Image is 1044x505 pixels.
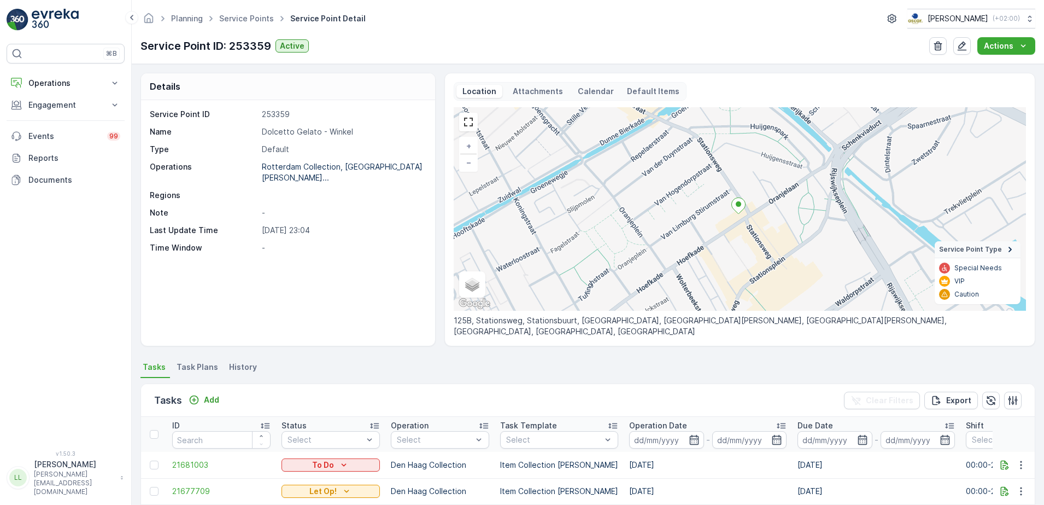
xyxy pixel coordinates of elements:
[881,431,955,449] input: dd/mm/yyyy
[907,9,1035,28] button: [PERSON_NAME](+02:00)
[150,225,257,236] p: Last Update Time
[281,420,307,431] p: Status
[866,395,913,406] p: Clear Filters
[7,169,125,191] a: Documents
[172,486,271,497] a: 21677709
[262,242,424,253] p: -
[7,450,125,457] span: v 1.50.3
[627,86,679,97] p: Default Items
[143,16,155,26] a: Homepage
[262,207,424,218] p: -
[150,190,257,201] p: Regions
[109,132,118,141] p: 99
[456,297,492,311] a: Open this area in Google Maps (opens a new window)
[281,485,380,498] button: Let Op!
[460,154,477,171] a: Zoom Out
[928,13,988,24] p: [PERSON_NAME]
[993,14,1020,23] p: ( +02:00 )
[262,225,424,236] p: [DATE] 23:04
[460,138,477,154] a: Zoom In
[7,9,28,31] img: logo
[391,486,489,497] p: Den Haag Collection
[977,37,1035,55] button: Actions
[875,433,878,446] p: -
[219,14,274,23] a: Service Points
[150,242,257,253] p: Time Window
[184,393,224,407] button: Add
[578,86,614,97] p: Calendar
[275,39,309,53] button: Active
[281,458,380,472] button: To Do
[460,114,477,130] a: View Fullscreen
[229,362,257,373] span: History
[797,420,833,431] p: Due Date
[28,78,103,89] p: Operations
[792,478,960,504] td: [DATE]
[262,126,424,137] p: Dolcetto Gelato - Winkel
[150,161,257,183] p: Operations
[397,434,472,445] p: Select
[262,162,423,182] p: Rotterdam Collection, [GEOGRAPHIC_DATA][PERSON_NAME]...
[106,49,117,58] p: ⌘B
[177,362,218,373] span: Task Plans
[7,459,125,496] button: LL[PERSON_NAME][PERSON_NAME][EMAIL_ADDRESS][DOMAIN_NAME]
[391,460,489,471] p: Den Haag Collection
[954,277,965,286] p: VIP
[792,452,960,478] td: [DATE]
[143,362,166,373] span: Tasks
[140,38,271,54] p: Service Point ID: 253359
[312,460,334,471] p: To Do
[844,392,920,409] button: Clear Filters
[150,144,257,155] p: Type
[288,13,368,24] span: Service Point Detail
[935,241,1020,258] summary: Service Point Type
[28,175,120,185] p: Documents
[629,420,687,431] p: Operation Date
[797,431,872,449] input: dd/mm/yyyy
[32,9,79,31] img: logo_light-DOdMpM7g.png
[924,392,978,409] button: Export
[150,487,159,496] div: Toggle Row Selected
[500,420,557,431] p: Task Template
[150,126,257,137] p: Name
[154,393,182,408] p: Tasks
[280,40,304,51] p: Active
[204,394,219,405] p: Add
[34,459,115,470] p: [PERSON_NAME]
[907,13,923,25] img: basis-logo_rgb2x.png
[150,109,257,120] p: Service Point ID
[712,431,787,449] input: dd/mm/yyyy
[629,431,704,449] input: dd/mm/yyyy
[500,460,618,471] p: Item Collection [PERSON_NAME]
[624,452,792,478] td: [DATE]
[9,469,27,486] div: LL
[172,420,180,431] p: ID
[706,433,710,446] p: -
[172,431,271,449] input: Search
[172,460,271,471] a: 21681003
[7,94,125,116] button: Engagement
[28,100,103,111] p: Engagement
[150,461,159,469] div: Toggle Row Selected
[984,40,1013,51] p: Actions
[954,290,979,299] p: Caution
[454,315,1026,337] p: 125B, Stationsweg, Stationsbuurt, [GEOGRAPHIC_DATA], [GEOGRAPHIC_DATA][PERSON_NAME], [GEOGRAPHIC_...
[171,14,203,23] a: Planning
[946,395,971,406] p: Export
[500,486,618,497] p: Item Collection [PERSON_NAME]
[466,158,472,167] span: −
[7,147,125,169] a: Reports
[466,141,471,150] span: +
[966,420,984,431] p: Shift
[460,272,484,297] a: Layers
[7,72,125,94] button: Operations
[34,470,115,496] p: [PERSON_NAME][EMAIL_ADDRESS][DOMAIN_NAME]
[7,125,125,147] a: Events99
[262,144,424,155] p: Default
[309,486,337,497] p: Let Op!
[150,80,180,93] p: Details
[456,297,492,311] img: Google
[461,86,498,97] p: Location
